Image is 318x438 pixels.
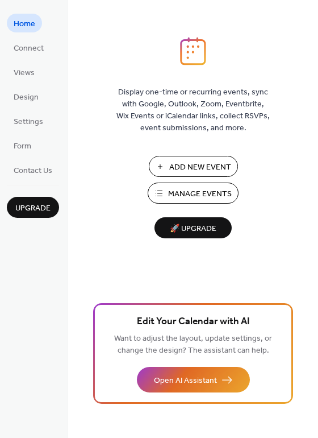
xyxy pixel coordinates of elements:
[7,160,59,179] a: Contact Us
[7,38,51,57] a: Connect
[116,86,270,134] span: Display one-time or recurring events, sync with Google, Outlook, Zoom, Eventbrite, Wix Events or ...
[168,188,232,200] span: Manage Events
[180,37,206,65] img: logo_icon.svg
[7,87,45,106] a: Design
[14,165,52,177] span: Contact Us
[14,43,44,55] span: Connect
[7,63,41,81] a: Views
[14,116,43,128] span: Settings
[14,67,35,79] span: Views
[169,162,231,173] span: Add New Event
[148,183,238,204] button: Manage Events
[137,314,250,330] span: Edit Your Calendar with AI
[137,367,250,392] button: Open AI Assistant
[7,14,42,32] a: Home
[7,111,50,130] a: Settings
[161,221,225,237] span: 🚀 Upgrade
[154,375,217,387] span: Open AI Assistant
[15,203,51,214] span: Upgrade
[149,156,238,177] button: Add New Event
[14,18,35,30] span: Home
[7,197,59,218] button: Upgrade
[114,331,272,358] span: Want to adjust the layout, update settings, or change the design? The assistant can help.
[14,141,31,152] span: Form
[7,136,38,155] a: Form
[14,92,39,104] span: Design
[154,217,232,238] button: 🚀 Upgrade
